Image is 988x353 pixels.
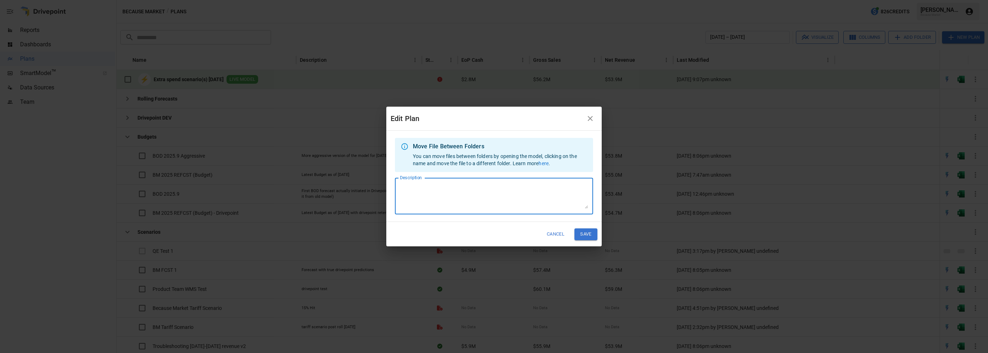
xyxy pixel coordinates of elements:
div: Edit Plan [391,113,583,124]
button: Cancel [542,228,569,240]
div: You can move files between folders by opening the model, clicking on the name and move the file t... [413,140,587,170]
button: Save [574,228,597,240]
a: here [539,161,549,166]
label: Description [400,175,422,181]
div: Move File Between Folders [413,142,587,151]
